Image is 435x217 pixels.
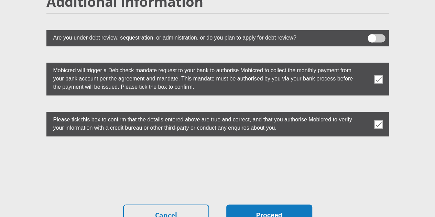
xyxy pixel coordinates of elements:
[46,30,355,43] label: Are you under debt review, sequestration, or administration, or do you plan to apply for debt rev...
[46,63,355,93] label: Mobicred will trigger a Debicheck mandate request to your bank to authorise Mobicred to collect t...
[46,112,355,133] label: Please tick this box to confirm that the details entered above are true and correct, and that you...
[165,153,270,180] iframe: To enrich screen reader interactions, please activate Accessibility in Grammarly extension settings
